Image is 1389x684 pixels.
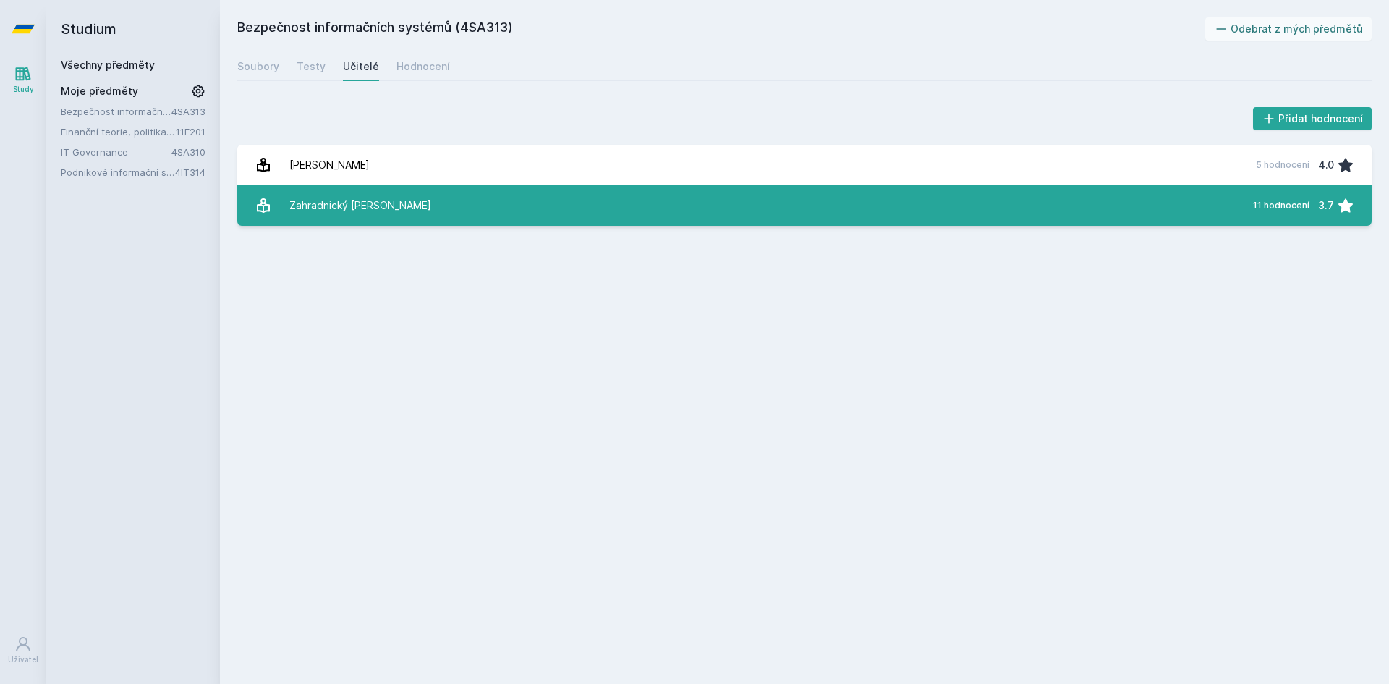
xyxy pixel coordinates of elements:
a: 4SA313 [171,106,205,117]
h2: Bezpečnost informačních systémů (4SA313) [237,17,1205,41]
div: 5 hodnocení [1256,159,1309,171]
div: Učitelé [343,59,379,74]
button: Odebrat z mých předmětů [1205,17,1372,41]
a: IT Governance [61,145,171,159]
div: 4.0 [1318,151,1334,180]
div: 11 hodnocení [1253,200,1309,211]
a: Podnikové informační systémy [61,165,175,180]
div: Zahradnický [PERSON_NAME] [289,191,431,220]
a: Hodnocení [396,52,450,81]
div: [PERSON_NAME] [289,151,370,180]
div: 3.7 [1318,191,1334,220]
div: Uživatel [8,654,38,665]
div: Hodnocení [396,59,450,74]
a: 11F201 [176,126,205,138]
div: Soubory [237,59,279,74]
a: [PERSON_NAME] 5 hodnocení 4.0 [237,145,1372,185]
button: Přidat hodnocení [1253,107,1372,130]
a: 4SA310 [171,146,205,158]
a: Finanční teorie, politika a instituce [61,124,176,139]
a: 4IT314 [175,166,205,178]
a: Bezpečnost informačních systémů [61,104,171,119]
a: Uživatel [3,628,43,672]
div: Study [13,84,34,95]
a: Učitelé [343,52,379,81]
a: Soubory [237,52,279,81]
span: Moje předměty [61,84,138,98]
a: Všechny předměty [61,59,155,71]
a: Zahradnický [PERSON_NAME] 11 hodnocení 3.7 [237,185,1372,226]
a: Testy [297,52,326,81]
div: Testy [297,59,326,74]
a: Study [3,58,43,102]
